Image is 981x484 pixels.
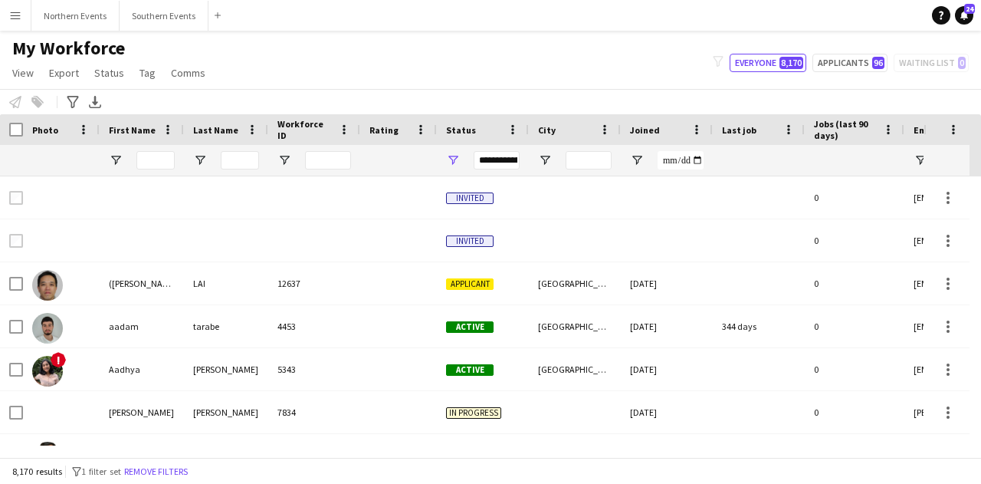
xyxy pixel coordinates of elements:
input: First Name Filter Input [136,151,175,170]
div: [GEOGRAPHIC_DATA] [529,262,621,305]
div: aadam [100,305,184,347]
div: 0 [805,348,904,390]
input: Workforce ID Filter Input [305,151,351,170]
div: [PERSON_NAME] [184,391,268,433]
span: In progress [446,407,501,419]
div: [PERSON_NAME] [184,348,268,390]
span: My Workforce [12,37,125,60]
span: Jobs (last 90 days) [814,118,877,141]
span: Photo [32,124,58,136]
img: aadam tarabe [32,313,63,344]
div: 0 [805,219,904,262]
button: Open Filter Menu [914,153,927,167]
div: Aadhya [100,348,184,390]
div: [GEOGRAPHIC_DATA] [529,434,621,476]
div: 12637 [268,262,360,305]
div: 5343 [268,348,360,390]
span: Tag [139,66,156,80]
button: Remove filters [121,463,191,480]
span: 96 [872,57,884,69]
div: [DATE] [621,391,713,433]
button: Northern Events [31,1,120,31]
span: Status [446,124,476,136]
div: LAI [184,262,268,305]
div: 344 days [713,305,805,347]
div: [PERSON_NAME] [184,434,268,476]
button: Applicants96 [812,54,887,72]
span: Export [49,66,79,80]
button: Everyone8,170 [730,54,806,72]
span: 8,170 [779,57,803,69]
div: [DATE] [621,434,713,476]
span: Applicant [446,278,494,290]
div: 0 [805,434,904,476]
a: Tag [133,63,162,83]
input: Joined Filter Input [658,151,704,170]
button: Open Filter Menu [446,153,460,167]
span: View [12,66,34,80]
span: Last job [722,124,756,136]
div: [GEOGRAPHIC_DATA] [529,305,621,347]
div: ([PERSON_NAME]) [PERSON_NAME] [100,262,184,305]
span: 24 [964,4,975,14]
button: Open Filter Menu [193,153,207,167]
span: Email [914,124,938,136]
div: [GEOGRAPHIC_DATA] [529,348,621,390]
div: [DATE] [621,348,713,390]
button: Open Filter Menu [277,153,291,167]
span: Comms [171,66,205,80]
input: City Filter Input [566,151,612,170]
span: ! [51,352,66,367]
app-action-btn: Export XLSX [86,93,104,111]
span: Status [94,66,124,80]
button: Open Filter Menu [630,153,644,167]
img: Aadhya Chanda [32,356,63,387]
span: City [538,124,556,136]
span: Active [446,321,494,333]
button: Open Filter Menu [109,153,123,167]
a: 24 [955,6,973,25]
img: (Michael) Pak Keung LAI [32,270,63,301]
input: Row Selection is disabled for this row (unchecked) [9,191,23,205]
div: 0 [805,176,904,219]
span: Rating [369,124,399,136]
span: 1 filter set [81,466,121,477]
span: Last Name [193,124,238,136]
button: Southern Events [120,1,208,31]
img: Aaditya Gupta [32,442,63,472]
div: 7834 [268,391,360,433]
a: Comms [165,63,212,83]
a: View [6,63,40,83]
span: Joined [630,124,660,136]
input: Row Selection is disabled for this row (unchecked) [9,234,23,248]
span: Active [446,364,494,376]
input: Last Name Filter Input [221,151,259,170]
span: Invited [446,235,494,247]
div: 0 [805,262,904,305]
div: tarabe [184,305,268,347]
div: [DATE] [621,262,713,305]
div: [PERSON_NAME] [100,434,184,476]
a: Status [88,63,130,83]
span: Invited [446,193,494,204]
span: First Name [109,124,156,136]
div: [PERSON_NAME] [100,391,184,433]
div: [DATE] [621,305,713,347]
app-action-btn: Advanced filters [64,93,82,111]
span: Workforce ID [277,118,333,141]
div: 4453 [268,305,360,347]
div: 8571 [268,434,360,476]
button: Open Filter Menu [538,153,552,167]
div: 0 [805,391,904,433]
div: 0 [805,305,904,347]
a: Export [43,63,85,83]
